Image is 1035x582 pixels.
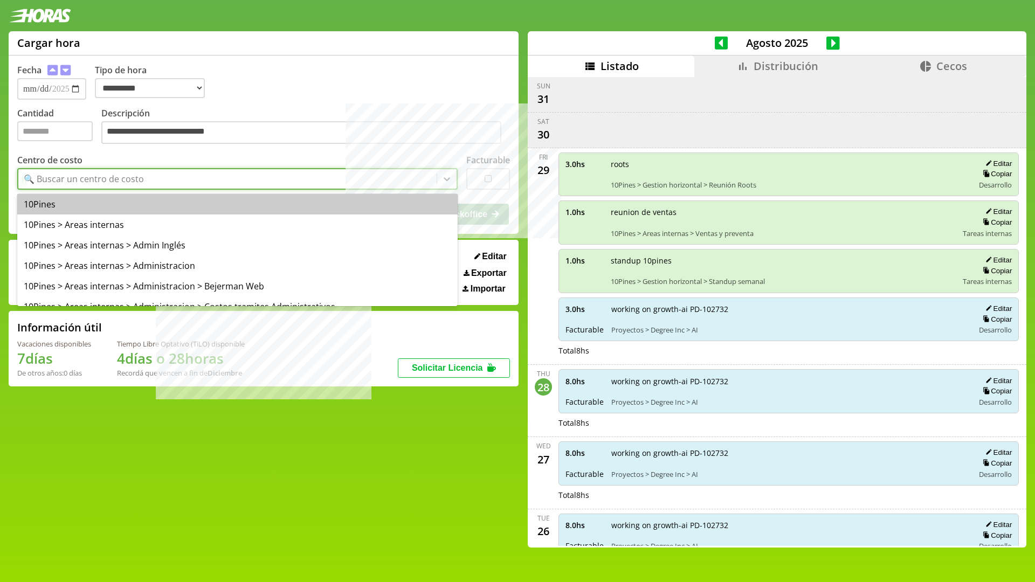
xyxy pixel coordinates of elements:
div: Recordá que vencen a fin de [117,368,245,378]
div: 31 [535,91,552,108]
select: Tipo de hora [95,78,205,98]
button: Exportar [460,268,510,279]
div: Thu [537,369,550,378]
div: Tue [537,514,550,523]
button: Editar [471,251,510,262]
div: Wed [536,441,551,451]
span: Desarrollo [979,397,1012,407]
span: Solicitar Licencia [412,363,483,372]
div: Total 8 hs [558,418,1019,428]
button: Copiar [979,169,1012,178]
span: Tareas internas [963,228,1012,238]
span: working on growth-ai PD-102732 [611,520,967,530]
div: Tiempo Libre Optativo (TiLO) disponible [117,339,245,349]
div: 10Pines > Areas internas [17,214,458,235]
div: De otros años: 0 días [17,368,91,378]
span: standup 10pines [611,255,955,266]
button: Editar [982,255,1012,265]
label: Facturable [466,154,510,166]
span: roots [611,159,967,169]
img: logotipo [9,9,71,23]
label: Descripción [101,107,510,147]
label: Fecha [17,64,42,76]
input: Cantidad [17,121,93,141]
div: scrollable content [528,77,1026,546]
span: Facturable [565,469,604,479]
span: Distribución [754,59,818,73]
div: 30 [535,126,552,143]
div: 27 [535,451,552,468]
span: Facturable [565,541,604,551]
button: Editar [982,304,1012,313]
button: Copiar [979,386,1012,396]
div: 29 [535,162,552,179]
span: working on growth-ai PD-102732 [611,376,967,386]
span: Desarrollo [979,541,1012,551]
button: Editar [982,376,1012,385]
span: working on growth-ai PD-102732 [611,304,967,314]
div: 10Pines > Areas internas > Administracion [17,255,458,276]
span: Desarrollo [979,469,1012,479]
b: Diciembre [208,368,242,378]
span: Desarrollo [979,180,1012,190]
span: Proyectos > Degree Inc > AI [611,541,967,551]
span: working on growth-ai PD-102732 [611,448,967,458]
div: 10Pines > Areas internas > Administracion > Costos tramites Administrativos [17,296,458,317]
div: 26 [535,523,552,540]
span: Desarrollo [979,325,1012,335]
span: 10Pines > Gestion horizontal > Standup semanal [611,276,955,286]
span: 8.0 hs [565,520,604,530]
label: Centro de costo [17,154,82,166]
button: Editar [982,448,1012,457]
span: 3.0 hs [565,159,603,169]
span: Exportar [471,268,507,278]
div: 10Pines [17,194,458,214]
span: Importar [471,284,506,294]
div: Total 8 hs [558,490,1019,500]
label: Cantidad [17,107,101,147]
button: Editar [982,159,1012,168]
button: Editar [982,207,1012,216]
span: reunion de ventas [611,207,955,217]
div: Fri [539,153,548,162]
h1: 7 días [17,349,91,368]
span: 3.0 hs [565,304,604,314]
span: 10Pines > Gestion horizontal > Reunión Roots [611,180,967,190]
span: 10Pines > Areas internas > Ventas y preventa [611,228,955,238]
span: 1.0 hs [565,255,603,266]
button: Copiar [979,315,1012,324]
button: Editar [982,520,1012,529]
span: Editar [482,252,506,261]
span: Cecos [936,59,967,73]
div: Sat [537,117,549,126]
span: Proyectos > Degree Inc > AI [611,469,967,479]
div: Sun [537,81,550,91]
div: 🔍 Buscar un centro de costo [24,173,144,185]
span: Facturable [565,324,604,335]
div: Total 8 hs [558,345,1019,356]
button: Copiar [979,531,1012,540]
span: 1.0 hs [565,207,603,217]
span: 8.0 hs [565,376,604,386]
button: Copiar [979,266,1012,275]
h1: 4 días o 28 horas [117,349,245,368]
span: Listado [601,59,639,73]
span: Facturable [565,397,604,407]
h2: Información útil [17,320,102,335]
span: Proyectos > Degree Inc > AI [611,397,967,407]
textarea: Descripción [101,121,501,144]
span: Agosto 2025 [728,36,826,50]
div: Vacaciones disponibles [17,339,91,349]
button: Solicitar Licencia [398,358,510,378]
label: Tipo de hora [95,64,213,100]
span: Tareas internas [963,276,1012,286]
div: 28 [535,378,552,396]
div: 10Pines > Areas internas > Admin Inglés [17,235,458,255]
button: Copiar [979,459,1012,468]
h1: Cargar hora [17,36,80,50]
button: Copiar [979,218,1012,227]
span: Proyectos > Degree Inc > AI [611,325,967,335]
div: 10Pines > Areas internas > Administracion > Bejerman Web [17,276,458,296]
span: 8.0 hs [565,448,604,458]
